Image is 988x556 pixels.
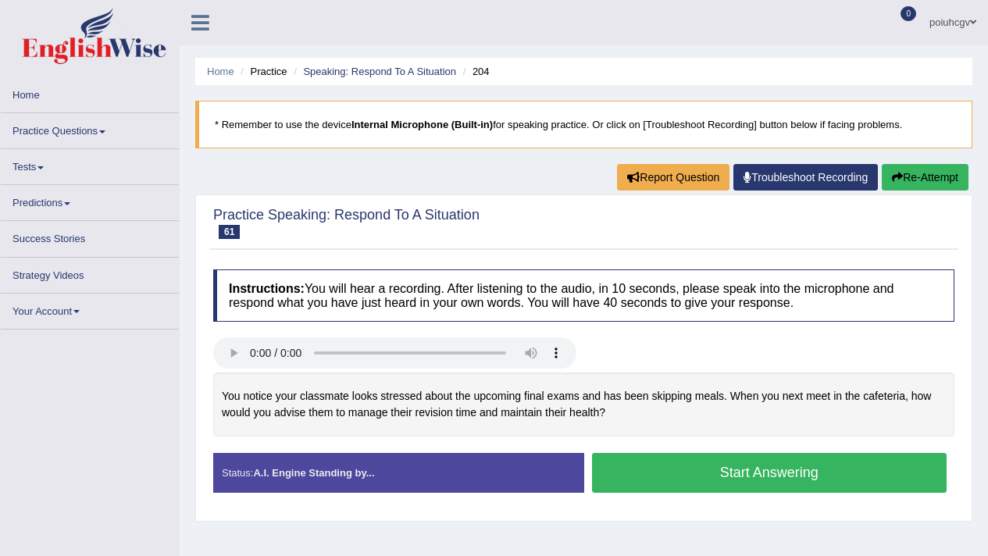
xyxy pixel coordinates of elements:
a: Your Account [1,294,179,324]
a: Strategy Videos [1,258,179,288]
a: Speaking: Respond To A Situation [303,66,456,77]
a: Practice Questions [1,113,179,144]
span: 61 [219,225,240,239]
button: Re-Attempt [882,164,968,191]
b: Instructions: [229,282,305,295]
a: Troubleshoot Recording [733,164,878,191]
a: Success Stories [1,221,179,251]
h4: You will hear a recording. After listening to the audio, in 10 seconds, please speak into the mic... [213,269,954,322]
strong: A.I. Engine Standing by... [253,467,374,479]
button: Start Answering [592,453,947,493]
div: You notice your classmate looks stressed about the upcoming final exams and has been skipping mea... [213,372,954,436]
h2: Practice Speaking: Respond To A Situation [213,208,480,239]
b: Internal Microphone (Built-in) [351,119,493,130]
a: Predictions [1,185,179,216]
span: 0 [901,6,916,21]
li: Practice [237,64,287,79]
blockquote: * Remember to use the device for speaking practice. Or click on [Troubleshoot Recording] button b... [195,101,972,148]
button: Report Question [617,164,729,191]
li: 204 [459,64,490,79]
div: Status: [213,453,584,493]
a: Home [207,66,234,77]
a: Tests [1,149,179,180]
a: Home [1,77,179,108]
